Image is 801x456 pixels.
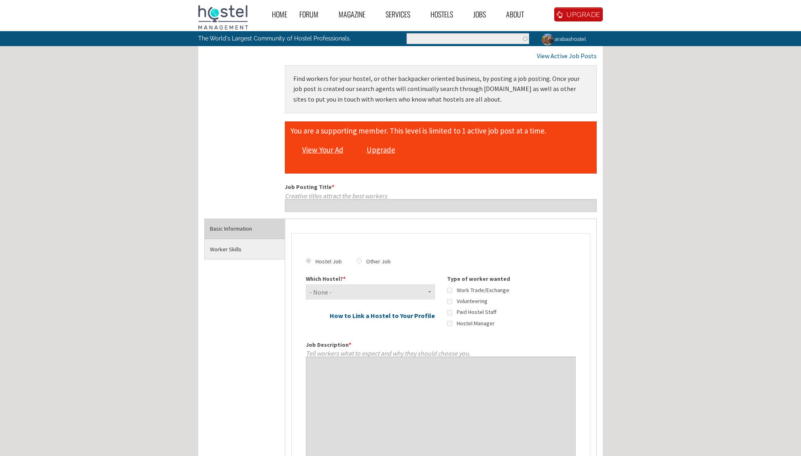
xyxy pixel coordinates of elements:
a: Forum [293,5,333,23]
div: You are a supporting member. This level is limited to 1 active job post at a time. [285,121,597,174]
a: arabashostel [535,31,591,47]
span: This field is required. [349,341,351,348]
a: Hostels [424,5,467,23]
label: Hostel Job [316,257,342,266]
a: UPGRADE [554,7,603,21]
span: Creative titles attract the best workers [285,192,387,200]
p: The World's Largest Community of Hostel Professionals. [198,31,367,46]
span: Only hostel linked to your profile will appear. Click how to Link a Hostel to Your Profile if you... [306,275,435,306]
label: Which Hostel? [306,275,435,283]
a: Services [379,5,424,23]
a: View Your Ad [298,142,347,158]
label: Job Posting Title [285,183,597,191]
span: Tell workers what to expect and why they should choose you. [306,349,470,357]
label: Paid Hostel Staff [457,308,496,316]
a: Magazine [333,5,379,23]
a: Basic Information [205,218,285,238]
a: Worker Skills [205,239,285,259]
span: This field is required. [332,183,334,191]
label: Work Trade/Exchange [457,286,509,295]
img: arabashostel's picture [540,32,555,47]
label: Job Description [306,341,576,349]
a: About [500,5,538,23]
a: Jobs [467,5,500,23]
p: Find workers for your hostel, or other backpacker oriented business, by posting a job posting. On... [293,74,588,105]
label: Other Job [366,257,391,266]
a: Home [266,5,293,23]
img: Hostel Management Home [198,5,248,30]
label: Hostel Manager [457,319,495,328]
input: Enter the terms you wish to search for. [407,33,529,44]
a: View Active Job Posts [537,52,597,60]
a: Upgrade [362,142,399,158]
label: Volunteering [457,297,487,305]
label: Type of worker wanted [447,275,576,283]
a: How to Link a Hostel to Your Profile [330,312,435,319]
